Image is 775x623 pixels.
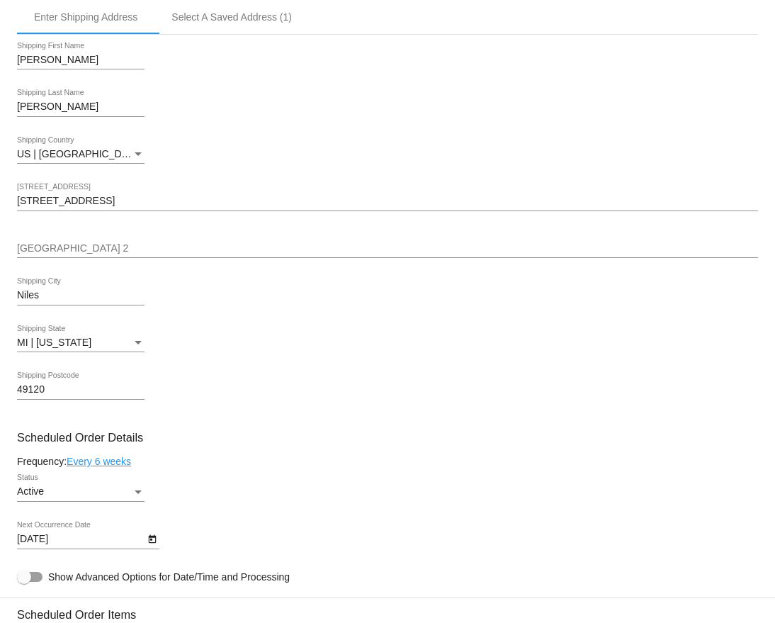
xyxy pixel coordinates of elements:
[17,456,758,467] div: Frequency:
[17,534,145,545] input: Next Occurrence Date
[17,486,145,498] mat-select: Status
[34,11,137,23] div: Enter Shipping Address
[67,456,131,467] a: Every 6 weeks
[17,55,145,66] input: Shipping First Name
[17,384,145,395] input: Shipping Postcode
[48,570,290,584] span: Show Advanced Options for Date/Time and Processing
[171,11,292,23] div: Select A Saved Address (1)
[17,148,142,159] span: US | [GEOGRAPHIC_DATA]
[17,290,145,301] input: Shipping City
[17,101,145,113] input: Shipping Last Name
[17,196,758,207] input: Shipping Street 1
[17,149,145,160] mat-select: Shipping Country
[145,531,159,546] button: Open calendar
[17,243,758,254] input: Shipping Street 2
[17,597,758,622] h3: Scheduled Order Items
[17,337,91,348] span: MI | [US_STATE]
[17,431,758,444] h3: Scheduled Order Details
[17,337,145,349] mat-select: Shipping State
[17,486,44,497] span: Active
